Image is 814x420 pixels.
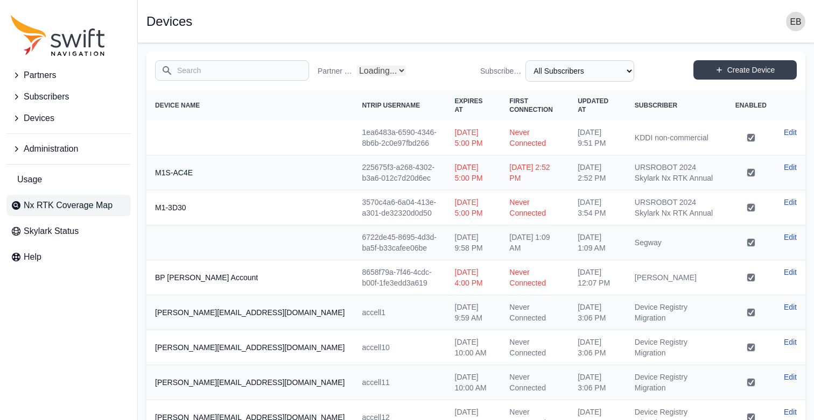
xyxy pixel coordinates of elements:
[446,120,501,155] td: [DATE] 5:00 PM
[6,220,131,242] a: Skylark Status
[146,155,353,190] th: M1S-AC4E
[155,60,309,81] input: Search
[727,90,775,120] th: Enabled
[6,65,131,86] button: Partners
[24,143,78,155] span: Administration
[480,66,521,76] label: Subscriber Name
[509,97,553,113] span: First Connection
[446,260,501,295] td: [DATE] 4:00 PM
[626,260,727,295] td: [PERSON_NAME]
[17,173,42,186] span: Usage
[24,225,79,238] span: Skylark Status
[693,60,797,80] a: Create Device
[784,127,797,138] a: Edit
[626,225,727,260] td: Segway
[525,60,634,82] select: Subscriber
[146,365,353,400] th: [PERSON_NAME][EMAIL_ADDRESS][DOMAIN_NAME]
[353,260,446,295] td: 8658f79a-7f46-4cdc-b00f-1fe3edd3a619
[501,190,569,225] td: Never Connected
[569,365,626,400] td: [DATE] 3:06 PM
[353,120,446,155] td: 1ea6483a-6590-4346-8b6b-2c0e97fbd266
[318,66,353,76] label: Partner Name
[146,330,353,365] th: [PERSON_NAME][EMAIL_ADDRESS][DOMAIN_NAME]
[784,407,797,417] a: Edit
[24,90,69,103] span: Subscribers
[784,302,797,312] a: Edit
[501,260,569,295] td: Never Connected
[353,190,446,225] td: 3570c4a6-6a04-413e-a301-de32320d0d50
[626,330,727,365] td: Device Registry Migration
[6,195,131,216] a: Nx RTK Coverage Map
[501,365,569,400] td: Never Connected
[353,365,446,400] td: accell11
[146,90,353,120] th: Device Name
[501,295,569,330] td: Never Connected
[6,108,131,129] button: Devices
[446,190,501,225] td: [DATE] 5:00 PM
[569,225,626,260] td: [DATE] 1:09 AM
[146,295,353,330] th: [PERSON_NAME][EMAIL_ADDRESS][DOMAIN_NAME]
[146,190,353,225] th: M1-3D30
[784,337,797,347] a: Edit
[569,190,626,225] td: [DATE] 3:54 PM
[501,330,569,365] td: Never Connected
[626,120,727,155] td: KDDI non-commercial
[353,295,446,330] td: accell1
[353,90,446,120] th: NTRIP Username
[446,365,501,400] td: [DATE] 10:00 AM
[578,97,608,113] span: Updated At
[501,155,569,190] td: [DATE] 2:52 PM
[146,260,353,295] th: BP [PERSON_NAME] Account
[569,295,626,330] td: [DATE] 3:06 PM
[353,155,446,190] td: 225675f3-a268-4302-b3a6-012c7d20d6ec
[501,225,569,260] td: [DATE] 1:09 AM
[353,330,446,365] td: accell10
[786,12,805,31] img: user photo
[626,365,727,400] td: Device Registry Migration
[626,190,727,225] td: URSROBOT 2024 Skylark Nx RTK Annual
[501,120,569,155] td: Never Connected
[569,260,626,295] td: [DATE] 12:07 PM
[784,267,797,277] a: Edit
[626,90,727,120] th: Subscriber
[626,155,727,190] td: URSROBOT 2024 Skylark Nx RTK Annual
[784,162,797,173] a: Edit
[446,295,501,330] td: [DATE] 9:59 AM
[146,15,192,28] h1: Devices
[569,155,626,190] td: [DATE] 2:52 PM
[353,225,446,260] td: 6722de45-8695-4d3d-ba5f-b33cafee06be
[784,372,797,382] a: Edit
[569,120,626,155] td: [DATE] 9:51 PM
[446,155,501,190] td: [DATE] 5:00 PM
[6,169,131,190] a: Usage
[24,251,41,264] span: Help
[6,246,131,268] a: Help
[569,330,626,365] td: [DATE] 3:06 PM
[24,69,56,82] span: Partners
[24,112,54,125] span: Devices
[455,97,483,113] span: Expires At
[6,86,131,108] button: Subscribers
[24,199,113,212] span: Nx RTK Coverage Map
[446,330,501,365] td: [DATE] 10:00 AM
[626,295,727,330] td: Device Registry Migration
[6,138,131,160] button: Administration
[446,225,501,260] td: [DATE] 9:58 PM
[784,232,797,243] a: Edit
[784,197,797,208] a: Edit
